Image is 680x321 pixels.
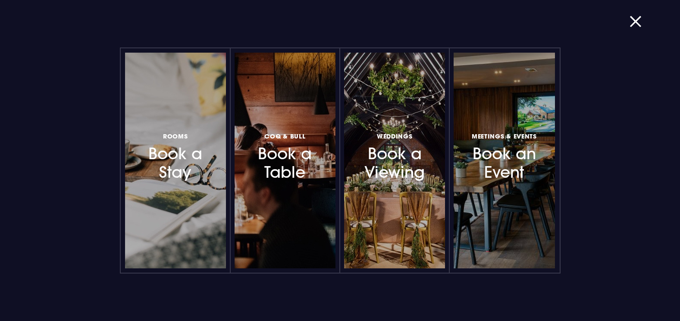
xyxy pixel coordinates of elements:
[235,53,335,268] a: Coq & BullBook a Table
[472,132,537,140] span: Meetings & Events
[138,130,213,182] h3: Book a Stay
[344,53,445,268] a: WeddingsBook a Viewing
[454,53,555,268] a: Meetings & EventsBook an Event
[125,53,226,268] a: RoomsBook a Stay
[163,132,188,140] span: Rooms
[467,130,542,182] h3: Book an Event
[248,130,323,182] h3: Book a Table
[357,130,432,182] h3: Book a Viewing
[264,132,305,140] span: Coq & Bull
[377,132,413,140] span: Weddings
